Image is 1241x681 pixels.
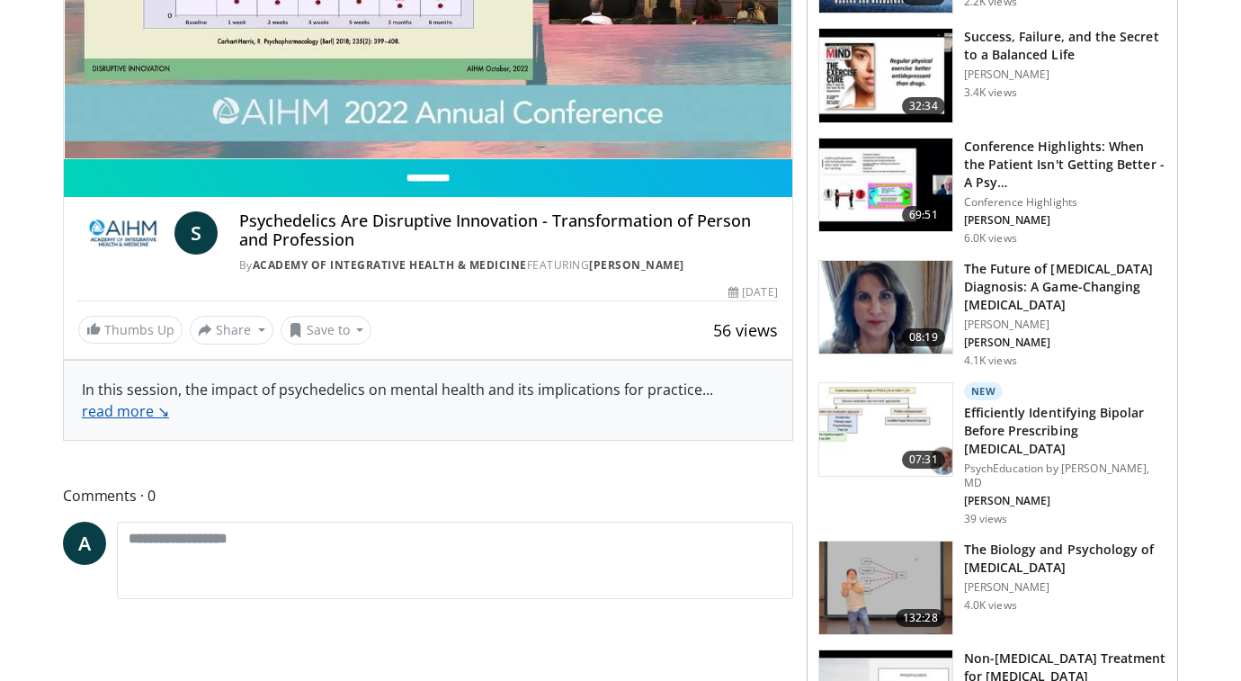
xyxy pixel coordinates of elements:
[964,336,1166,350] p: [PERSON_NAME]
[78,316,183,344] a: Thumbs Up
[964,85,1017,100] p: 3.4K views
[964,382,1004,400] p: New
[78,211,167,255] img: Academy of Integrative Health & Medicine
[964,404,1166,458] h3: Efficiently Identifying Bipolar Before Prescribing [MEDICAL_DATA]
[964,28,1166,64] h3: Success, Failure, and the Secret to a Balanced Life
[819,29,952,122] img: 7307c1c9-cd96-462b-8187-bd7a74dc6cb1.150x105_q85_crop-smart_upscale.jpg
[239,211,778,250] h4: Psychedelics Are Disruptive Innovation - Transformation of Person and Profession
[190,316,273,345] button: Share
[964,260,1166,314] h3: The Future of [MEDICAL_DATA] Diagnosis: A Game-Changing [MEDICAL_DATA]
[818,541,1166,636] a: 132:28 The Biology and Psychology of [MEDICAL_DATA] [PERSON_NAME] 4.0K views
[964,461,1166,490] p: PsychEducation by [PERSON_NAME], MD
[728,284,777,300] div: [DATE]
[964,512,1008,526] p: 39 views
[82,380,713,421] span: ...
[964,541,1166,577] h3: The Biology and Psychology of [MEDICAL_DATA]
[964,231,1017,246] p: 6.0K views
[281,316,372,345] button: Save to
[239,257,778,273] div: By FEATURING
[819,139,952,232] img: 4362ec9e-0993-4580-bfd4-8e18d57e1d49.150x105_q85_crop-smart_upscale.jpg
[589,257,684,273] a: [PERSON_NAME]
[819,383,952,477] img: bb766ca4-1a7a-496c-a5bd-5a4a5d6b6623.150x105_q85_crop-smart_upscale.jpg
[818,260,1166,368] a: 08:19 The Future of [MEDICAL_DATA] Diagnosis: A Game-Changing [MEDICAL_DATA] [PERSON_NAME] [PERSO...
[713,319,778,341] span: 56 views
[902,451,945,469] span: 07:31
[819,542,952,635] img: f8311eb0-496c-457e-baaa-2f3856724dd4.150x105_q85_crop-smart_upscale.jpg
[964,138,1166,192] h3: Conference Highlights: When the Patient Isn't Getting Better - A Psy…
[964,354,1017,368] p: 4.1K views
[174,211,218,255] a: S
[63,522,106,565] a: A
[964,598,1017,613] p: 4.0K views
[82,379,774,422] div: In this session, the impact of psychedelics on mental health and its implications for practice
[964,195,1166,210] p: Conference Highlights
[818,28,1166,123] a: 32:34 Success, Failure, and the Secret to a Balanced Life [PERSON_NAME] 3.4K views
[964,67,1166,82] p: [PERSON_NAME]
[964,213,1166,228] p: [PERSON_NAME]
[964,580,1166,595] p: [PERSON_NAME]
[902,328,945,346] span: 08:19
[964,318,1166,332] p: [PERSON_NAME]
[63,484,793,507] span: Comments 0
[82,401,169,421] a: read more ↘
[902,97,945,115] span: 32:34
[902,206,945,224] span: 69:51
[819,261,952,354] img: db580a60-f510-4a79-8dc4-8580ce2a3e19.png.150x105_q85_crop-smart_upscale.png
[253,257,527,273] a: Academy of Integrative Health & Medicine
[896,609,945,627] span: 132:28
[818,138,1166,246] a: 69:51 Conference Highlights: When the Patient Isn't Getting Better - A Psy… Conference Highlights...
[964,494,1166,508] p: [PERSON_NAME]
[818,382,1166,526] a: 07:31 New Efficiently Identifying Bipolar Before Prescribing [MEDICAL_DATA] PsychEducation by [PE...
